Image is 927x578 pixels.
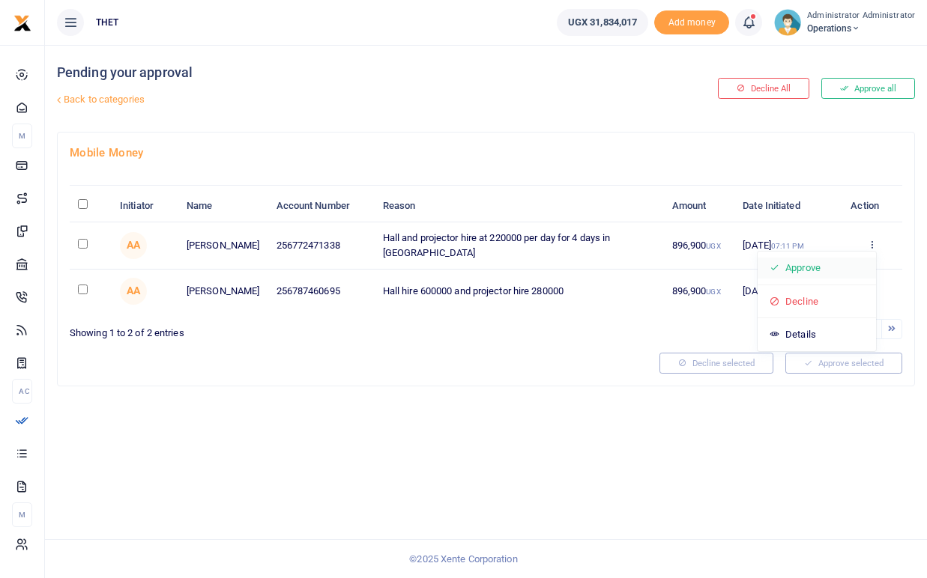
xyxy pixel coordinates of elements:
[758,291,876,312] a: Decline
[664,190,735,222] th: Amount: activate to sort column ascending
[718,78,809,99] button: Decline All
[551,9,654,36] li: Wallet ballance
[774,9,801,36] img: profile-user
[664,222,735,269] td: 896,900
[758,324,876,345] a: Details
[178,270,268,313] td: [PERSON_NAME]
[12,502,32,527] li: M
[557,9,648,36] a: UGX 31,834,017
[774,9,915,36] a: profile-user Administrator Administrator Operations
[807,22,915,35] span: Operations
[807,10,915,22] small: Administrator Administrator
[70,144,902,161] h4: Mobile Money
[842,190,902,222] th: Action: activate to sort column ascending
[268,222,374,269] td: 256772471338
[706,288,720,296] small: UGX
[178,222,268,269] td: [PERSON_NAME]
[178,190,268,222] th: Name: activate to sort column ascending
[375,190,664,222] th: Reason: activate to sort column ascending
[568,15,637,30] span: UGX 31,834,017
[53,87,625,112] a: Back to categories
[734,190,842,222] th: Date Initiated: activate to sort column ascending
[13,16,31,28] a: logo-small logo-large logo-large
[120,278,147,305] span: Administrator Administrator
[90,16,124,29] span: THET
[654,10,729,35] li: Toup your wallet
[375,270,664,313] td: Hall hire 600000 and projector hire 280000
[734,222,842,269] td: [DATE]
[821,78,915,99] button: Approve all
[112,190,178,222] th: Initiator: activate to sort column ascending
[70,317,480,341] div: Showing 1 to 2 of 2 entries
[120,232,147,259] span: Administrator Administrator
[12,379,32,404] li: Ac
[268,270,374,313] td: 256787460695
[268,190,374,222] th: Account Number: activate to sort column ascending
[57,64,625,81] h4: Pending your approval
[654,16,729,27] a: Add money
[375,222,664,269] td: Hall and projector hire at 220000 per day for 4 days in [GEOGRAPHIC_DATA]
[12,124,32,148] li: M
[771,242,804,250] small: 07:11 PM
[664,270,735,313] td: 896,900
[654,10,729,35] span: Add money
[706,242,720,250] small: UGX
[13,14,31,32] img: logo-small
[758,258,876,279] a: Approve
[70,190,112,222] th: : activate to sort column descending
[734,270,842,313] td: [DATE]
